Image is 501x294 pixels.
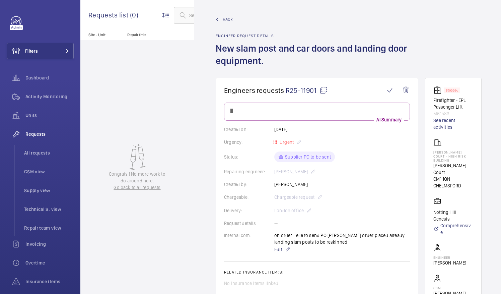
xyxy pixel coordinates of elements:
span: Filters [25,48,38,54]
p: [PERSON_NAME] Court - High Risk Building [433,150,473,162]
span: Dashboard [25,74,74,81]
span: Technical S. view [24,206,74,213]
span: Requests list [88,11,130,19]
h2: Engineer request details [216,34,426,38]
span: Back [223,16,233,23]
p: AI Summary [374,116,404,123]
span: CSM view [24,168,74,175]
p: Repair title [127,33,171,37]
span: Edit [274,246,282,253]
p: Engineer [433,255,466,259]
p: CSM [433,286,466,290]
a: Go back to all requests [106,184,169,191]
img: elevator.svg [433,86,444,94]
p: Firefighter - EPL Passenger Lift [433,97,473,110]
span: Overtime [25,259,74,266]
span: Engineers requests [224,86,284,95]
a: Comprehensive [433,222,473,236]
a: See recent activities [433,117,473,130]
span: All requests [24,150,74,156]
span: Supply view [24,187,74,194]
p: [PERSON_NAME] [433,259,466,266]
span: Units [25,112,74,119]
p: [PERSON_NAME] Court [433,162,473,176]
button: Filters [7,43,74,59]
span: Invoicing [25,241,74,247]
p: Congrats ! No more work to do around here. [106,171,169,184]
span: Activity Monitoring [25,93,74,100]
input: Search by request or quote number [174,7,282,24]
p: Notting Hill Genesis [433,209,473,222]
h2: Related insurance item(s) [224,270,410,275]
h1: New slam post and car doors and landing door equipment. [216,42,426,78]
span: Requests [25,131,74,137]
p: Stopped [446,89,458,92]
p: CM1 1QN CHELMSFORD [433,176,473,189]
p: Site - Unit [80,33,125,37]
span: Repair team view [24,225,74,231]
span: R25-11901 [286,86,328,95]
span: Insurance items [25,278,74,285]
p: M61583 [433,110,473,117]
